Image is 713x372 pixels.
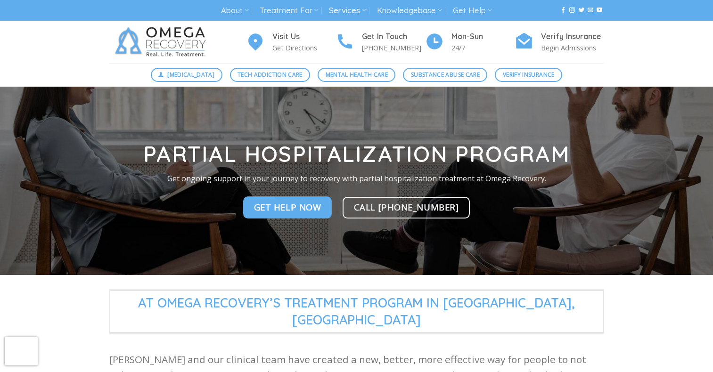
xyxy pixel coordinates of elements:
[102,173,611,185] p: Get ongoing support in your journey to recovery with partial hospitalization treatment at Omega R...
[272,42,336,53] p: Get Directions
[151,68,222,82] a: [MEDICAL_DATA]
[260,2,319,19] a: Treatment For
[343,197,470,218] a: Call [PHONE_NUMBER]
[246,31,336,54] a: Visit Us Get Directions
[515,31,604,54] a: Verify Insurance Begin Admissions
[541,42,604,53] p: Begin Admissions
[272,31,336,43] h4: Visit Us
[336,31,425,54] a: Get In Touch [PHONE_NUMBER]
[326,70,388,79] span: Mental Health Care
[243,197,332,218] a: Get Help Now
[541,31,604,43] h4: Verify Insurance
[329,2,366,19] a: Services
[362,31,425,43] h4: Get In Touch
[221,2,249,19] a: About
[451,31,515,43] h4: Mon-Sun
[503,70,555,79] span: Verify Insurance
[377,2,442,19] a: Knowledgebase
[560,7,566,14] a: Follow on Facebook
[453,2,492,19] a: Get Help
[230,68,311,82] a: Tech Addiction Care
[167,70,214,79] span: [MEDICAL_DATA]
[451,42,515,53] p: 24/7
[362,42,425,53] p: [PHONE_NUMBER]
[254,201,321,214] span: Get Help Now
[354,200,459,214] span: Call [PHONE_NUMBER]
[109,21,215,63] img: Omega Recovery
[143,140,570,168] strong: Partial Hospitalization Program
[588,7,593,14] a: Send us an email
[411,70,480,79] span: Substance Abuse Care
[569,7,575,14] a: Follow on Instagram
[109,290,604,333] span: At Omega Recovery’s Treatment Program in [GEOGRAPHIC_DATA],[GEOGRAPHIC_DATA]
[238,70,303,79] span: Tech Addiction Care
[597,7,602,14] a: Follow on YouTube
[403,68,487,82] a: Substance Abuse Care
[495,68,562,82] a: Verify Insurance
[579,7,584,14] a: Follow on Twitter
[318,68,395,82] a: Mental Health Care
